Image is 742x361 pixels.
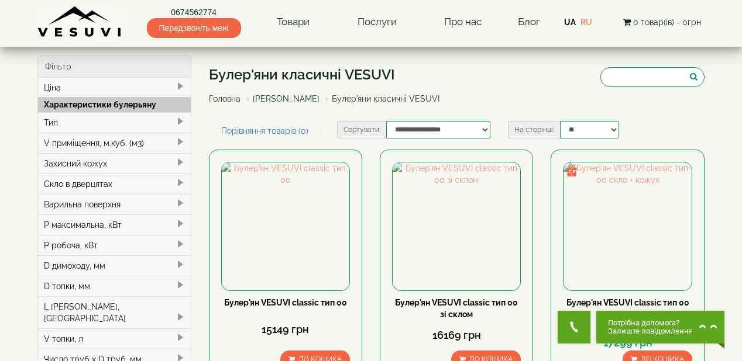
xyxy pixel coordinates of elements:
div: Тип [38,112,191,133]
h1: Булер'яни класичні VESUVI [209,67,448,82]
img: Булер'ян VESUVI classic тип 00 зі склом [393,162,520,290]
div: Варильна поверхня [38,194,191,214]
a: Товари [265,9,321,36]
div: Скло в дверцятах [38,173,191,194]
div: Характеристики булерьяну [38,97,191,112]
a: 0674562774 [147,6,241,18]
a: RU [580,18,592,27]
a: Блог [518,16,540,27]
img: Булер'ян VESUVI classic тип 00 скло + кожух [564,162,691,290]
img: gift [566,165,578,176]
div: Фільтр [38,56,191,78]
li: Булер'яни класичні VESUVI [322,93,439,105]
span: Потрібна допомога? [608,319,693,327]
span: Передзвоніть мені [147,18,241,38]
div: L [PERSON_NAME], [GEOGRAPHIC_DATA] [38,296,191,328]
a: UA [564,18,576,27]
div: 15149 грн [221,322,350,337]
a: Про нас [432,9,493,36]
a: Головна [209,94,241,103]
a: Булер'ян VESUVI classic тип 00 [224,298,347,307]
a: Булер'ян VESUVI classic тип 00 скло + кожух [566,298,689,319]
a: Булер'ян VESUVI classic тип 00 зі склом [395,298,518,319]
label: На сторінці: [508,121,560,138]
button: Chat button [596,311,724,343]
div: V топки, л [38,328,191,349]
div: V приміщення, м.куб. (м3) [38,133,191,153]
label: Сортувати: [337,121,386,138]
span: Залиште повідомлення [608,327,693,335]
a: [PERSON_NAME] [253,94,320,103]
div: Ціна [38,78,191,98]
div: D топки, мм [38,276,191,296]
div: 16169 грн [392,328,521,343]
a: Послуги [346,9,408,36]
button: 0 товар(ів) - 0грн [620,16,705,29]
div: D димоходу, мм [38,255,191,276]
div: P робоча, кВт [38,235,191,255]
span: 0 товар(ів) - 0грн [633,18,701,27]
button: Get Call button [558,311,590,343]
div: Захисний кожух [38,153,191,173]
img: Завод VESUVI [37,6,122,38]
img: Булер'ян VESUVI classic тип 00 [222,162,349,290]
div: P максимальна, кВт [38,214,191,235]
a: Порівняння товарів (0) [209,121,321,141]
